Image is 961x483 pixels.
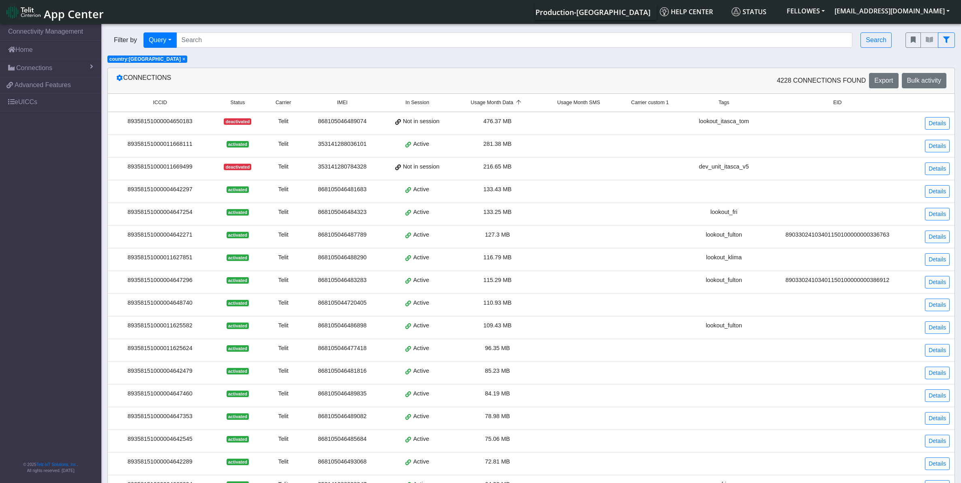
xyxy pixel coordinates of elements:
[308,208,377,217] div: 868105046484323
[483,186,512,192] span: 133.43 MB
[44,6,104,21] span: App Center
[689,253,759,262] div: lookout_klima
[113,389,207,398] div: 89358151000004647460
[405,99,429,107] span: In Session
[268,321,299,330] div: Telit
[728,4,782,20] a: Status
[16,63,52,73] span: Connections
[113,412,207,421] div: 89358151000004647353
[308,367,377,376] div: 868105046481816
[268,185,299,194] div: Telit
[15,80,71,90] span: Advanced Features
[308,457,377,466] div: 868105046493068
[768,231,906,239] div: 89033024103401150100000000336763
[483,277,512,283] span: 115.29 MB
[535,4,650,20] a: Your current platform instance
[925,185,950,198] a: Details
[925,321,950,334] a: Details
[732,7,741,16] img: status.svg
[925,162,950,175] a: Details
[6,3,103,21] a: App Center
[268,457,299,466] div: Telit
[227,391,249,397] span: activated
[308,389,377,398] div: 868105046489835
[413,140,429,149] span: Active
[268,344,299,353] div: Telit
[268,208,299,217] div: Telit
[869,73,898,88] button: Export
[107,35,143,45] span: Filter by
[557,99,600,107] span: Usage Month SMS
[308,231,377,239] div: 868105046487789
[224,164,251,170] span: deactivated
[660,7,713,16] span: Help center
[833,99,842,107] span: EID
[224,118,251,125] span: deactivated
[485,368,510,374] span: 85.23 MB
[925,231,950,243] a: Details
[113,457,207,466] div: 89358151000004642289
[413,321,429,330] span: Active
[925,253,950,266] a: Details
[689,276,759,285] div: lookout_fulton
[413,208,429,217] span: Active
[413,389,429,398] span: Active
[925,457,950,470] a: Details
[308,321,377,330] div: 868105046486898
[227,413,249,420] span: activated
[689,231,759,239] div: lookout_fulton
[902,73,946,88] button: Bulk activity
[268,276,299,285] div: Telit
[308,253,377,262] div: 868105046488290
[268,253,299,262] div: Telit
[268,435,299,444] div: Telit
[337,99,348,107] span: IMEI
[483,299,512,306] span: 110.93 MB
[268,299,299,308] div: Telit
[113,208,207,217] div: 89358151000004647254
[660,7,669,16] img: knowledge.svg
[308,276,377,285] div: 868105046483283
[483,254,512,261] span: 116.79 MB
[227,300,249,306] span: activated
[907,77,941,84] span: Bulk activity
[227,209,249,216] span: activated
[925,367,950,379] a: Details
[925,276,950,289] a: Details
[110,73,531,88] div: Connections
[483,141,512,147] span: 281.38 MB
[113,231,207,239] div: 89358151000004642271
[308,344,377,353] div: 868105046477418
[689,117,759,126] div: lookout_itasca_tom
[925,208,950,220] a: Details
[782,4,830,18] button: FELLOWES
[231,99,245,107] span: Status
[182,57,185,62] button: Close
[227,459,249,465] span: activated
[308,435,377,444] div: 868105046485684
[268,412,299,421] div: Telit
[276,99,291,107] span: Carrier
[719,99,730,107] span: Tags
[176,32,853,48] input: Search...
[227,141,249,147] span: activated
[227,345,249,352] span: activated
[113,185,207,194] div: 89358151000004642297
[485,345,510,351] span: 96.35 MB
[925,412,950,425] a: Details
[268,140,299,149] div: Telit
[905,32,955,48] div: fitlers menu
[413,253,429,262] span: Active
[113,321,207,330] div: 89358151000011625582
[925,140,950,152] a: Details
[689,208,759,217] div: lookout_fri
[113,299,207,308] div: 89358151000004648740
[925,435,950,447] a: Details
[485,413,510,419] span: 78.98 MB
[308,299,377,308] div: 868105044720405
[113,435,207,444] div: 89358151000004642545
[227,436,249,442] span: activated
[268,367,299,376] div: Telit
[925,117,950,130] a: Details
[485,390,510,397] span: 84.19 MB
